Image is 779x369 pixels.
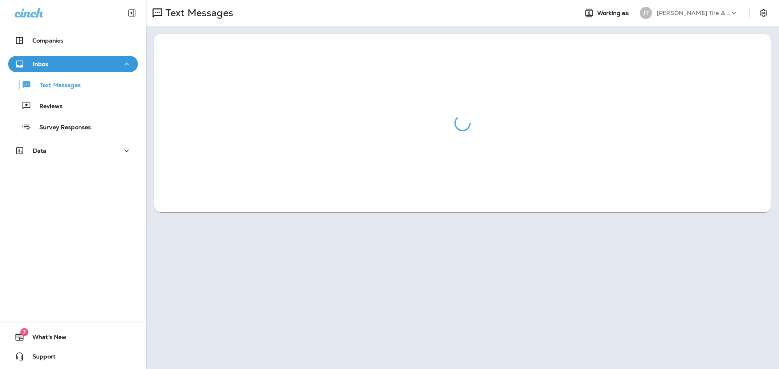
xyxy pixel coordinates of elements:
[657,10,730,16] p: [PERSON_NAME] Tire & Auto
[20,328,28,336] span: 7
[121,5,143,21] button: Collapse Sidebar
[597,10,632,17] span: Working as:
[31,124,91,132] p: Survey Responses
[162,7,233,19] p: Text Messages
[8,97,138,114] button: Reviews
[8,118,138,135] button: Survey Responses
[8,329,138,345] button: 7What's New
[756,6,771,20] button: Settings
[8,348,138,365] button: Support
[8,143,138,159] button: Data
[8,56,138,72] button: Inbox
[8,76,138,93] button: Text Messages
[33,147,47,154] p: Data
[24,353,56,363] span: Support
[32,37,63,44] p: Companies
[31,103,62,111] p: Reviews
[24,334,67,343] span: What's New
[33,61,48,67] p: Inbox
[640,7,652,19] div: JT
[8,32,138,49] button: Companies
[32,82,81,90] p: Text Messages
